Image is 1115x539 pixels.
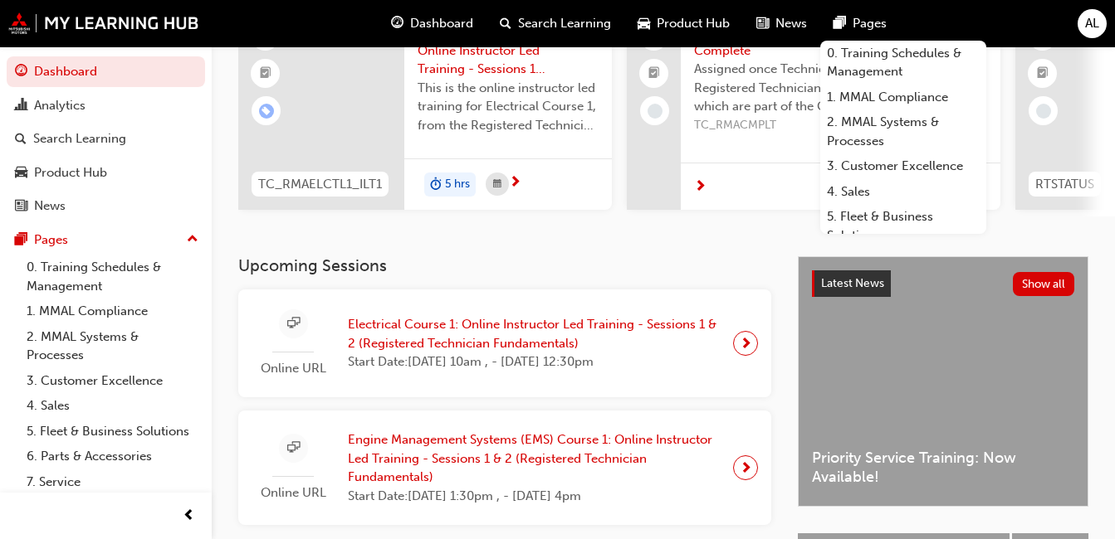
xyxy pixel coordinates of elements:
[820,7,900,41] a: pages-iconPages
[487,7,624,41] a: search-iconSearch Learning
[7,56,205,87] a: Dashboard
[15,132,27,147] span: search-icon
[238,9,612,210] a: TC_RMAELCTL1_ILT1Electrical Course 1: Online Instructor Led Training - Sessions 1 & 2 (Registered...
[627,9,1000,210] a: Registered Mechanic Advanced - CompleteAssigned once Technicians have completed the Registered Te...
[418,22,599,79] span: Electrical Course 1: Online Instructor Led Training - Sessions 1 & 2 (Registered Mechanic Advanced)
[775,14,807,33] span: News
[15,99,27,114] span: chart-icon
[798,256,1088,507] a: Latest NewsShow allPriority Service Training: Now Available!
[15,65,27,80] span: guage-icon
[20,419,205,444] a: 5. Fleet & Business Solutions
[34,231,68,250] div: Pages
[740,332,752,355] span: next-icon
[1036,104,1051,119] span: learningRecordVerb_NONE-icon
[348,487,720,506] span: Start Date: [DATE] 1:30pm , - [DATE] 4pm
[252,303,758,385] a: Online URLElectrical Course 1: Online Instructor Led Training - Sessions 1 & 2 (Registered Techni...
[8,12,199,34] img: mmal
[259,104,274,119] span: learningRecordVerb_ENROLL-icon
[820,204,986,248] a: 5. Fleet & Business Solutions
[1037,63,1049,85] span: booktick-icon
[518,14,611,33] span: Search Learning
[812,449,1074,486] span: Priority Service Training: Now Available!
[418,79,599,135] span: This is the online instructor led training for Electrical Course 1, from the Registered Technicia...
[20,368,205,394] a: 3. Customer Excellence
[20,393,205,419] a: 4. Sales
[7,158,205,188] a: Product Hub
[183,506,195,527] span: prev-icon
[638,13,650,34] span: car-icon
[287,313,300,334] span: sessionType_ONLINE_URL-icon
[378,7,487,41] a: guage-iconDashboard
[410,14,473,33] span: Dashboard
[648,104,663,119] span: learningRecordVerb_NONE-icon
[820,85,986,110] a: 1. MMAL Compliance
[15,233,27,248] span: pages-icon
[812,270,1074,297] a: Latest NewsShow all
[1035,175,1094,194] span: RTSTATUS
[348,315,720,352] span: Electrical Course 1: Online Instructor Led Training - Sessions 1 & 2 (Registered Technician Funda...
[7,191,205,221] a: News
[34,163,107,182] div: Product Hub
[1078,9,1107,38] button: AL
[820,41,986,85] a: 0. Training Schedules & Management
[820,109,986,153] a: 2. MMAL Systems & Processes
[7,90,205,121] a: Analytics
[1013,272,1075,296] button: Show all
[252,424,758,512] a: Online URLEngine Management Systems (EMS) Course 1: Online Instructor Led Training - Sessions 1 &...
[740,456,752,479] span: next-icon
[820,179,986,205] a: 4. Sales
[34,96,86,115] div: Analytics
[260,63,271,85] span: booktick-icon
[756,13,769,34] span: news-icon
[7,225,205,255] button: Pages
[238,256,771,275] h3: Upcoming Sessions
[694,116,987,135] span: TC_RMACMPLT
[20,324,205,368] a: 2. MMAL Systems & Processes
[20,299,205,324] a: 1. MMAL Compliance
[821,276,884,290] span: Latest News
[853,14,887,33] span: Pages
[694,180,707,195] span: next-icon
[694,60,987,116] span: Assigned once Technicians have completed the Registered Technician (Fundamentals) Courses, which ...
[820,153,986,179] a: 3. Customer Excellence
[624,7,743,41] a: car-iconProduct Hub
[509,176,521,191] span: next-icon
[33,129,126,148] div: Search Learning
[1085,14,1099,33] span: AL
[348,430,720,487] span: Engine Management Systems (EMS) Course 1: Online Instructor Led Training - Sessions 1 & 2 (Regist...
[445,175,470,194] span: 5 hrs
[187,229,198,250] span: up-icon
[743,7,820,41] a: news-iconNews
[500,13,511,34] span: search-icon
[34,197,66,216] div: News
[252,483,335,503] span: Online URL
[20,255,205,299] a: 0. Training Schedules & Management
[7,53,205,225] button: DashboardAnalyticsSearch LearningProduct HubNews
[348,352,720,371] span: Start Date: [DATE] 10am , - [DATE] 12:30pm
[648,63,660,85] span: booktick-icon
[20,469,205,495] a: 7. Service
[20,444,205,469] a: 6. Parts & Accessories
[493,174,501,195] span: calendar-icon
[258,175,382,194] span: TC_RMAELCTL1_ILT1
[15,199,27,214] span: news-icon
[834,13,846,34] span: pages-icon
[430,174,442,196] span: duration-icon
[15,166,27,181] span: car-icon
[252,359,335,378] span: Online URL
[657,14,730,33] span: Product Hub
[391,13,403,34] span: guage-icon
[287,438,300,459] span: sessionType_ONLINE_URL-icon
[7,124,205,154] a: Search Learning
